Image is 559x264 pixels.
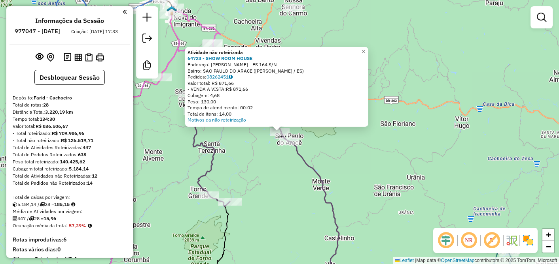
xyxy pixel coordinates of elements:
[436,231,455,250] span: Ocultar deslocamento
[52,130,84,136] strong: R$ 709.986,96
[505,234,518,247] img: Fluxo de ruas
[35,17,104,24] h4: Informações da Sessão
[139,30,155,48] a: Exportar sessão
[87,180,93,186] strong: 14
[13,180,127,187] div: Total de Pedidos não Roteirizados:
[188,56,252,62] a: 64723 - SHOW ROOM HOUSE
[69,223,86,228] strong: 57,39%
[188,80,366,86] div: Valor total: R$ 871,66
[167,6,177,16] img: Venda Nova Imigrante
[13,208,127,215] div: Média de Atividades por viagem:
[13,236,127,243] h4: Rotas improdutivas:
[188,92,366,99] div: Cubagem: 4,68
[40,202,45,207] i: Total de rotas
[359,47,368,56] a: Close popup
[178,92,198,100] div: Atividade não roteirizada - GLORIETELINHARES
[13,151,127,158] div: Total de Pedidos Roteirizados:
[188,117,246,123] a: Motivos da não roteirização
[188,49,243,55] strong: Atividade não roteirizada
[60,159,85,165] strong: 140.425,62
[62,51,73,64] button: Logs desbloquear sessão
[207,74,233,80] a: 08262451
[13,201,127,208] div: 5.184,14 / 28 =
[78,152,86,157] strong: 638
[61,137,93,143] strong: R$ 126.519,71
[13,202,17,207] i: Cubagem total roteirizado
[546,230,551,240] span: +
[13,137,127,144] div: - Total não roteirizado:
[74,256,77,263] strong: 1
[36,123,68,129] strong: R$ 836.506,67
[415,258,416,263] span: |
[441,258,475,263] a: OpenStreetMap
[13,215,127,222] div: 447 / 28 =
[395,258,414,263] a: Leaflet
[73,52,83,62] button: Visualizar relatório de Roteirização
[34,70,105,85] button: Desbloquear Sessão
[123,7,127,16] a: Clique aqui para minimizar o painel
[63,236,66,243] strong: 6
[45,109,73,115] strong: 3.220,19 km
[188,105,366,111] div: Tempo de atendimento: 00:02
[13,109,127,116] div: Distância Total:
[13,216,17,221] i: Total de Atividades
[542,241,554,253] a: Zoom out
[13,101,127,109] div: Total de rotas:
[69,166,89,172] strong: 5.184,14
[15,28,60,35] h6: 977047 - [DATE]
[34,95,72,101] strong: Farid - Cachoeiro
[188,111,366,117] div: Total de itens: 14,00
[13,223,67,228] span: Ocupação média da frota:
[226,86,248,92] span: R$ 871,66
[57,246,61,253] strong: 0
[45,51,56,64] button: Centralizar mapa no depósito ou ponto de apoio
[43,102,49,108] strong: 28
[13,158,127,165] div: Peso total roteirizado:
[54,201,70,207] strong: 185,15
[13,165,127,172] div: Cubagem total roteirizado:
[139,9,155,27] a: Nova sessão e pesquisa
[71,202,75,207] i: Meta Caixas/viagem: 1,00 Diferença: 184,15
[188,86,366,93] div: - VENDA A VISTA:
[362,48,365,55] span: ×
[139,58,155,75] a: Criar modelo
[522,234,534,247] img: Exibir/Ocultar setores
[188,62,366,68] div: Endereço: [PERSON_NAME] - ES 164 S/N
[92,173,97,179] strong: 12
[542,229,554,241] a: Zoom in
[13,116,127,123] div: Tempo total:
[13,194,127,201] div: Total de caixas por viagem:
[13,172,127,180] div: Total de Atividades não Roteirizadas:
[34,51,45,64] button: Exibir sessão original
[459,231,478,250] span: Ocultar NR
[40,116,55,122] strong: 134:30
[13,123,127,130] div: Valor total:
[13,256,127,263] h4: Clientes Priorizados NR:
[188,68,366,74] div: Bairro: SAO PAULO DO ARACE ([PERSON_NAME] / ES)
[13,130,127,137] div: - Total roteirizado:
[283,4,303,12] div: Atividade não roteirizada - ROTTA BEER
[546,242,551,251] span: −
[94,52,106,63] button: Imprimir Rotas
[393,257,559,264] div: Map data © contributors,© 2025 TomTom, Microsoft
[482,231,501,250] span: Exibir rótulo
[68,28,121,35] div: Criação: [DATE] 17:33
[188,99,366,105] div: Peso: 130,00
[270,128,290,136] div: Atividade não roteirizada - SHOW ROOM HOUSE
[29,216,34,221] i: Total de rotas
[13,144,127,151] div: Total de Atividades Roteirizadas:
[188,74,366,80] div: Pedidos:
[83,144,91,150] strong: 447
[229,75,233,79] i: Observações
[44,215,56,221] strong: 15,96
[13,246,127,253] h4: Rotas vários dias:
[83,52,94,63] button: Visualizar Romaneio
[13,94,127,101] div: Depósito:
[534,9,550,25] a: Exibir filtros
[88,223,92,228] em: Média calculada utilizando a maior ocupação (%Peso ou %Cubagem) de cada rota da sessão. Rotas cro...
